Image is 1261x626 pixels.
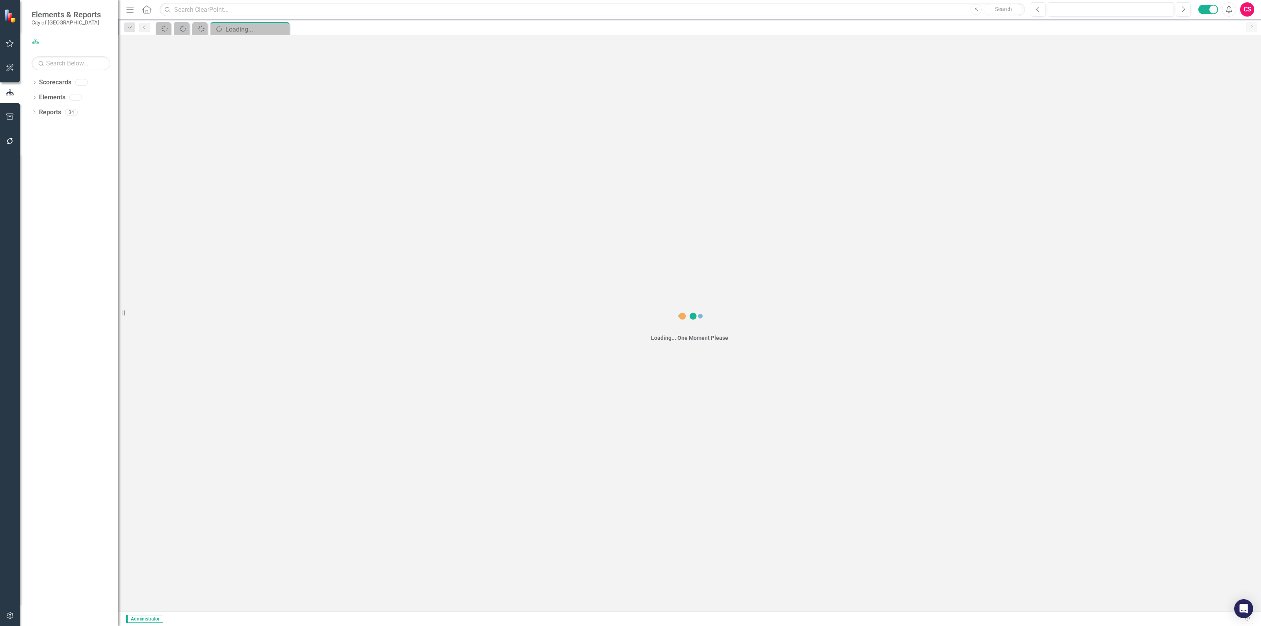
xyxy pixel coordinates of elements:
[1234,599,1253,618] div: Open Intercom Messenger
[1240,2,1254,17] button: CS
[65,109,78,116] div: 34
[995,6,1012,12] span: Search
[160,3,1025,17] input: Search ClearPoint...
[39,78,71,87] a: Scorecards
[39,93,65,102] a: Elements
[225,24,287,34] div: Loading...
[651,334,728,342] div: Loading... One Moment Please
[984,4,1023,15] button: Search
[4,9,18,23] img: ClearPoint Strategy
[32,19,101,26] small: City of [GEOGRAPHIC_DATA]
[32,10,101,19] span: Elements & Reports
[126,615,163,623] span: Administrator
[32,56,110,70] input: Search Below...
[39,108,61,117] a: Reports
